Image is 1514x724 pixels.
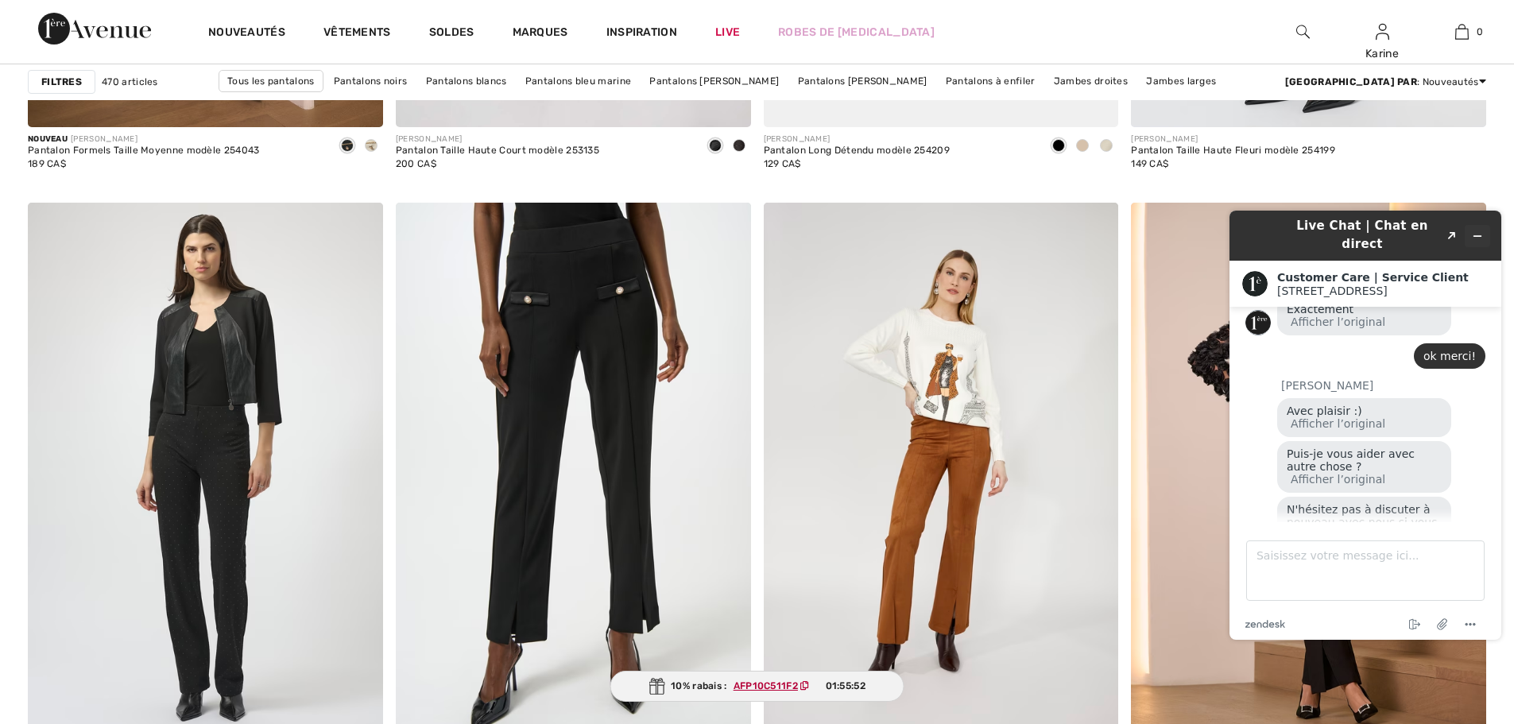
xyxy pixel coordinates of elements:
[429,25,474,42] a: Soldes
[396,145,599,157] div: Pantalon Taille Haute Court modèle 253135
[35,11,68,25] span: Chat
[641,71,787,91] a: Pantalons [PERSON_NAME]
[1138,71,1224,91] a: Jambes larges
[396,134,599,145] div: [PERSON_NAME]
[778,24,935,41] a: Robes de [MEDICAL_DATA]
[610,671,904,702] div: 10% rabais :
[1423,22,1500,41] a: 0
[28,145,260,157] div: Pantalon Formels Taille Moyenne modèle 254043
[1285,76,1417,87] strong: [GEOGRAPHIC_DATA] par
[1376,24,1389,39] a: Se connecter
[41,75,82,89] strong: Filtres
[396,158,436,169] span: 200 CA$
[1131,134,1335,145] div: [PERSON_NAME]
[418,71,515,91] a: Pantalons blancs
[764,145,951,157] div: Pantalon Long Détendu modèle 254209
[727,134,751,160] div: Chocolate
[1296,22,1310,41] img: recherche
[38,13,151,45] img: 1ère Avenue
[734,680,798,691] ins: AFP10C511F2
[219,70,323,92] a: Tous les pantalons
[323,25,391,42] a: Vêtements
[826,679,865,693] span: 01:55:52
[102,75,158,89] span: 470 articles
[1285,75,1486,89] div: : Nouveautés
[1046,71,1136,91] a: Jambes droites
[1131,145,1335,157] div: Pantalon Taille Haute Fleuri modèle 254199
[359,134,383,160] div: Birch
[1047,134,1071,160] div: Black
[208,25,285,42] a: Nouveautés
[715,24,740,41] a: Live
[606,25,677,42] span: Inspiration
[1217,198,1514,652] iframe: Trouvez des informations supplémentaires ici
[938,71,1044,91] a: Pantalons à enfiler
[1131,158,1168,169] span: 149 CA$
[335,134,359,160] div: Black
[1094,134,1118,160] div: Birch
[1477,25,1483,39] span: 0
[326,71,416,91] a: Pantalons noirs
[517,71,639,91] a: Pantalons bleu marine
[1343,45,1421,62] div: Karine
[1455,22,1469,41] img: Mon panier
[28,134,260,145] div: [PERSON_NAME]
[790,71,935,91] a: Pantalons [PERSON_NAME]
[703,134,727,160] div: Black
[1071,134,1094,160] div: Fawn
[649,678,664,695] img: Gift.svg
[513,25,568,42] a: Marques
[764,134,951,145] div: [PERSON_NAME]
[28,158,66,169] span: 189 CA$
[28,134,68,144] span: Nouveau
[764,158,801,169] span: 129 CA$
[1376,22,1389,41] img: Mes infos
